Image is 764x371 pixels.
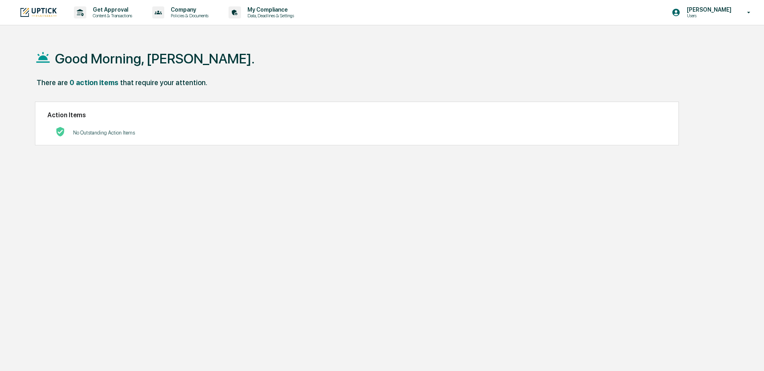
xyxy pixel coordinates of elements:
[55,127,65,137] img: No Actions logo
[47,111,666,119] h2: Action Items
[241,13,298,18] p: Data, Deadlines & Settings
[86,13,136,18] p: Content & Transactions
[37,78,68,87] div: There are
[73,130,135,136] p: No Outstanding Action Items
[680,13,735,18] p: Users
[19,7,58,18] img: logo
[69,78,118,87] div: 0 action items
[120,78,207,87] div: that require your attention.
[55,51,255,67] h1: Good Morning, [PERSON_NAME].
[680,6,735,13] p: [PERSON_NAME]
[241,6,298,13] p: My Compliance
[164,13,212,18] p: Policies & Documents
[86,6,136,13] p: Get Approval
[164,6,212,13] p: Company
